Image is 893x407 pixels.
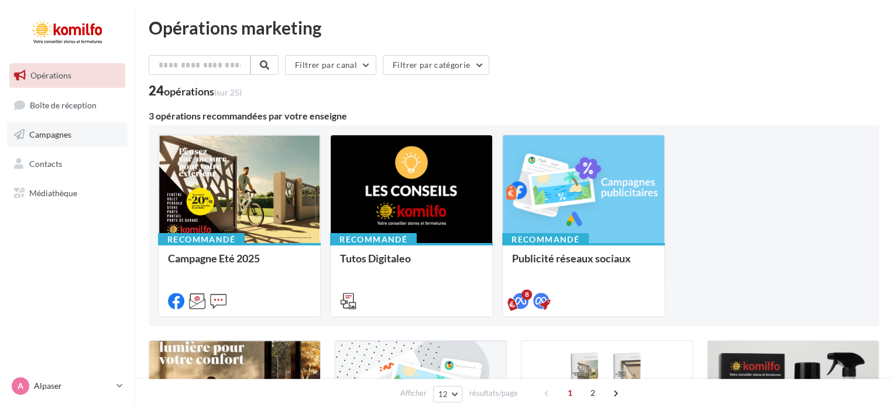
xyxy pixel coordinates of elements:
span: Afficher [400,388,427,399]
div: Opérations marketing [149,19,879,36]
span: 12 [438,389,448,399]
span: Opérations [30,70,71,80]
span: résultats/page [469,388,517,399]
span: Médiathèque [29,187,77,197]
div: 8 [521,289,532,300]
div: 24 [149,84,242,97]
div: opérations [164,86,242,97]
a: Boîte de réception [7,93,128,118]
a: Opérations [7,63,128,88]
a: Campagnes [7,122,128,147]
span: Campagnes [29,129,71,139]
span: Campagne Eté 2025 [168,252,260,265]
span: A [18,380,23,392]
span: (sur 25) [214,87,242,97]
button: Filtrer par catégorie [383,55,489,75]
p: Alpaser [34,380,112,392]
a: Médiathèque [7,181,128,206]
a: Contacts [7,152,128,176]
span: 1 [561,384,579,402]
button: 12 [433,386,463,402]
div: Recommandé [502,233,589,246]
a: A Alpaser [9,375,125,397]
span: Tutos Digitaleo [340,252,411,265]
span: Contacts [29,159,62,169]
span: 2 [583,384,602,402]
span: Boîte de réception [30,100,97,110]
span: Publicité réseaux sociaux [512,252,631,265]
div: 3 opérations recommandées par votre enseigne [149,111,879,121]
button: Filtrer par canal [285,55,376,75]
div: Recommandé [330,233,417,246]
div: Recommandé [158,233,245,246]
